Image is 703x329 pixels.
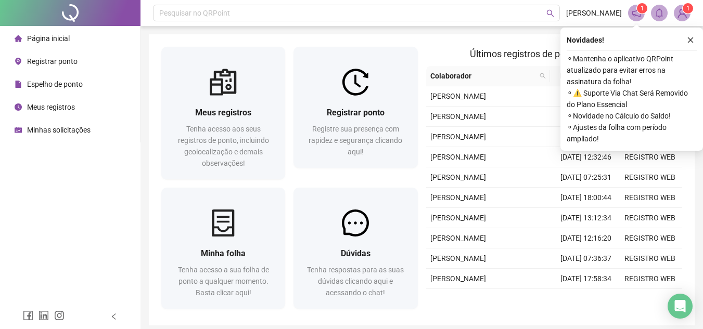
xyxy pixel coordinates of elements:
td: [DATE] 12:32:46 [554,147,618,167]
span: search [540,73,546,79]
td: REGISTRO WEB [618,269,682,289]
span: search [546,9,554,17]
span: left [110,313,118,320]
a: Registrar pontoRegistre sua presença com rapidez e segurança clicando aqui! [293,47,417,168]
span: [PERSON_NAME] [430,234,486,242]
td: [DATE] 07:36:37 [554,248,618,269]
sup: 1 [637,3,647,14]
span: environment [15,58,22,65]
td: REGISTRO WEB [618,248,682,269]
td: REGISTRO WEB [618,188,682,208]
span: [PERSON_NAME] [566,7,622,19]
th: Data/Hora [550,66,612,86]
span: Registrar ponto [27,57,78,65]
span: close [687,36,694,44]
span: Últimos registros de ponto sincronizados [470,48,638,59]
span: notification [632,8,641,18]
sup: Atualize o seu contato no menu Meus Dados [683,3,693,14]
td: [DATE] 13:12:34 [554,208,618,228]
span: linkedin [39,310,49,321]
td: REGISTRO WEB [618,167,682,188]
span: Minha folha [201,248,246,258]
span: ⚬ Mantenha o aplicativo QRPoint atualizado para evitar erros na assinatura da folha! [567,53,697,87]
span: file [15,81,22,88]
span: [PERSON_NAME] [430,153,486,161]
span: Meus registros [27,103,75,111]
span: [PERSON_NAME] [430,133,486,141]
span: [PERSON_NAME] [430,214,486,222]
span: Meus registros [195,108,251,117]
a: Minha folhaTenha acesso a sua folha de ponto a qualquer momento. Basta clicar aqui! [161,188,285,309]
span: facebook [23,310,33,321]
span: [PERSON_NAME] [430,193,486,202]
a: DúvidasTenha respostas para as suas dúvidas clicando aqui e acessando o chat! [293,188,417,309]
span: Registre sua presença com rapidez e segurança clicando aqui! [309,125,402,156]
span: Tenha acesso aos seus registros de ponto, incluindo geolocalização e demais observações! [178,125,269,167]
span: [PERSON_NAME] [430,92,486,100]
span: 1 [641,5,644,12]
td: [DATE] 17:58:48 [554,107,618,127]
span: schedule [15,126,22,134]
td: [DATE] 18:00:44 [554,188,618,208]
td: [DATE] 07:27:59 [554,86,618,107]
span: ⚬ Ajustes da folha com período ampliado! [567,122,697,144]
span: Registrar ponto [327,108,385,117]
span: ⚬ ⚠️ Suporte Via Chat Será Removido do Plano Essencial [567,87,697,110]
span: clock-circle [15,103,22,111]
span: Dúvidas [341,248,370,258]
td: REGISTRO WEB [618,208,682,228]
td: [DATE] 13:26:47 [554,127,618,147]
span: [PERSON_NAME] [430,254,486,262]
span: bell [655,8,664,18]
span: Espelho de ponto [27,80,83,88]
img: 84045 [674,5,690,21]
span: search [538,68,548,84]
span: 1 [686,5,690,12]
td: REGISTRO WEB [618,147,682,167]
span: Tenha acesso a sua folha de ponto a qualquer momento. Basta clicar aqui! [178,266,269,297]
span: Página inicial [27,34,70,43]
span: ⚬ Novidade no Cálculo do Saldo! [567,110,697,122]
td: [DATE] 07:25:31 [554,167,618,188]
a: Meus registrosTenha acesso aos seus registros de ponto, incluindo geolocalização e demais observa... [161,47,285,179]
td: REGISTRO WEB [618,228,682,248]
td: [DATE] 12:57:14 [554,289,618,309]
span: [PERSON_NAME] [430,274,486,283]
span: Colaborador [430,70,536,82]
td: REGISTRO WEB [618,289,682,309]
span: Minhas solicitações [27,126,91,134]
span: [PERSON_NAME] [430,173,486,181]
td: [DATE] 12:16:20 [554,228,618,248]
span: home [15,35,22,42]
span: Data/Hora [554,70,599,82]
div: Open Intercom Messenger [668,294,693,319]
td: [DATE] 17:58:34 [554,269,618,289]
span: instagram [54,310,65,321]
span: Tenha respostas para as suas dúvidas clicando aqui e acessando o chat! [307,266,404,297]
span: [PERSON_NAME] [430,112,486,121]
span: Novidades ! [567,34,604,46]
